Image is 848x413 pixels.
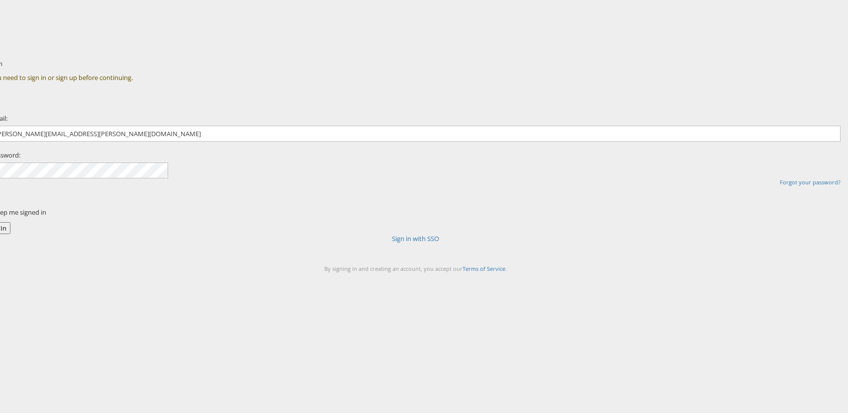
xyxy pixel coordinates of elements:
a: Sign in with SSO [392,234,439,243]
a: Forgot your password? [780,178,841,186]
a: Terms of Service [463,265,505,272]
